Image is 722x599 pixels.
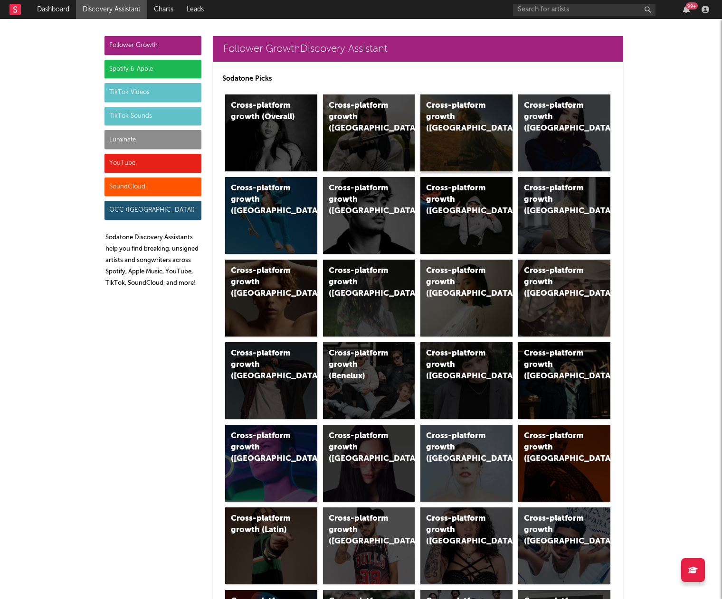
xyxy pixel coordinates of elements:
[426,348,491,382] div: Cross-platform growth ([GEOGRAPHIC_DATA])
[420,425,513,502] a: Cross-platform growth ([GEOGRAPHIC_DATA])
[524,265,589,299] div: Cross-platform growth ([GEOGRAPHIC_DATA])
[683,6,690,13] button: 99+
[231,100,295,123] div: Cross-platform growth (Overall)
[518,260,610,337] a: Cross-platform growth ([GEOGRAPHIC_DATA])
[329,431,393,465] div: Cross-platform growth ([GEOGRAPHIC_DATA])
[323,260,415,337] a: Cross-platform growth ([GEOGRAPHIC_DATA])
[231,183,295,217] div: Cross-platform growth ([GEOGRAPHIC_DATA])
[323,177,415,254] a: Cross-platform growth ([GEOGRAPHIC_DATA])
[329,183,393,217] div: Cross-platform growth ([GEOGRAPHIC_DATA])
[225,260,317,337] a: Cross-platform growth ([GEOGRAPHIC_DATA])
[524,100,589,134] div: Cross-platform growth ([GEOGRAPHIC_DATA])
[420,507,513,584] a: Cross-platform growth ([GEOGRAPHIC_DATA])
[518,177,610,254] a: Cross-platform growth ([GEOGRAPHIC_DATA])
[329,100,393,134] div: Cross-platform growth ([GEOGRAPHIC_DATA])
[426,183,491,217] div: Cross-platform growth ([GEOGRAPHIC_DATA]/GSA)
[518,94,610,171] a: Cross-platform growth ([GEOGRAPHIC_DATA])
[524,348,589,382] div: Cross-platform growth ([GEOGRAPHIC_DATA])
[225,94,317,171] a: Cross-platform growth (Overall)
[426,431,491,465] div: Cross-platform growth ([GEOGRAPHIC_DATA])
[426,100,491,134] div: Cross-platform growth ([GEOGRAPHIC_DATA])
[225,342,317,419] a: Cross-platform growth ([GEOGRAPHIC_DATA])
[323,507,415,584] a: Cross-platform growth ([GEOGRAPHIC_DATA])
[518,342,610,419] a: Cross-platform growth ([GEOGRAPHIC_DATA])
[518,425,610,502] a: Cross-platform growth ([GEOGRAPHIC_DATA])
[426,513,491,547] div: Cross-platform growth ([GEOGRAPHIC_DATA])
[518,507,610,584] a: Cross-platform growth ([GEOGRAPHIC_DATA])
[329,265,393,299] div: Cross-platform growth ([GEOGRAPHIC_DATA])
[231,513,295,536] div: Cross-platform growth (Latin)
[323,342,415,419] a: Cross-platform growth (Benelux)
[426,265,491,299] div: Cross-platform growth ([GEOGRAPHIC_DATA])
[105,232,201,289] p: Sodatone Discovery Assistants help you find breaking, unsigned artists and songwriters across Spo...
[231,265,295,299] div: Cross-platform growth ([GEOGRAPHIC_DATA])
[104,107,201,126] div: TikTok Sounds
[329,348,393,382] div: Cross-platform growth (Benelux)
[329,513,393,547] div: Cross-platform growth ([GEOGRAPHIC_DATA])
[222,73,614,84] p: Sodatone Picks
[104,154,201,173] div: YouTube
[524,183,589,217] div: Cross-platform growth ([GEOGRAPHIC_DATA])
[524,513,589,547] div: Cross-platform growth ([GEOGRAPHIC_DATA])
[213,36,623,62] a: Follower GrowthDiscovery Assistant
[104,201,201,220] div: OCC ([GEOGRAPHIC_DATA])
[225,507,317,584] a: Cross-platform growth (Latin)
[231,431,295,465] div: Cross-platform growth ([GEOGRAPHIC_DATA])
[225,177,317,254] a: Cross-platform growth ([GEOGRAPHIC_DATA])
[231,348,295,382] div: Cross-platform growth ([GEOGRAPHIC_DATA])
[420,260,513,337] a: Cross-platform growth ([GEOGRAPHIC_DATA])
[524,431,589,465] div: Cross-platform growth ([GEOGRAPHIC_DATA])
[323,94,415,171] a: Cross-platform growth ([GEOGRAPHIC_DATA])
[513,4,655,16] input: Search for artists
[686,2,698,9] div: 99 +
[104,83,201,102] div: TikTok Videos
[323,425,415,502] a: Cross-platform growth ([GEOGRAPHIC_DATA])
[104,178,201,197] div: SoundCloud
[104,36,201,55] div: Follower Growth
[420,342,513,419] a: Cross-platform growth ([GEOGRAPHIC_DATA])
[104,130,201,149] div: Luminate
[225,425,317,502] a: Cross-platform growth ([GEOGRAPHIC_DATA])
[420,94,513,171] a: Cross-platform growth ([GEOGRAPHIC_DATA])
[104,60,201,79] div: Spotify & Apple
[420,177,513,254] a: Cross-platform growth ([GEOGRAPHIC_DATA]/GSA)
